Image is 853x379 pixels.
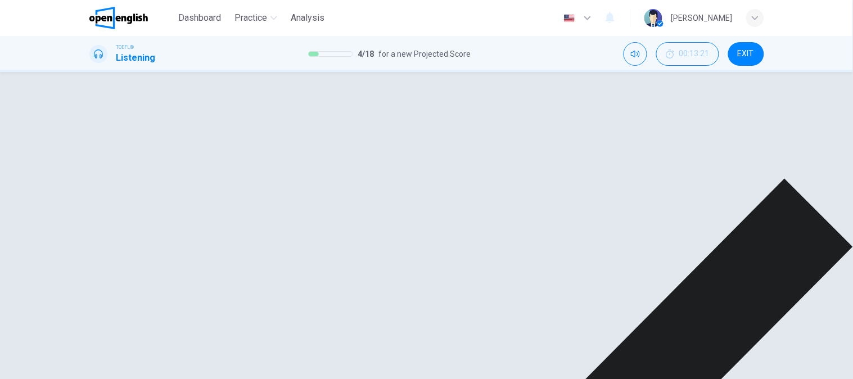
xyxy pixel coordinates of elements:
img: Profile picture [644,9,662,27]
div: Mute [624,42,647,66]
span: Dashboard [178,11,221,25]
span: Analysis [291,11,324,25]
span: 00:13:21 [679,49,710,58]
span: Practice [234,11,267,25]
div: [PERSON_NAME] [671,11,733,25]
button: EXIT [728,42,764,66]
span: 4 / 18 [358,47,374,61]
span: TOEFL® [116,43,134,51]
span: for a new Projected Score [378,47,471,61]
button: Dashboard [174,8,225,28]
img: OpenEnglish logo [89,7,148,29]
div: Hide [656,42,719,66]
span: EXIT [738,49,754,58]
img: en [562,14,576,22]
button: Analysis [286,8,329,28]
button: Practice [230,8,282,28]
h1: Listening [116,51,156,65]
a: OpenEnglish logo [89,7,174,29]
button: 00:13:21 [656,42,719,66]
